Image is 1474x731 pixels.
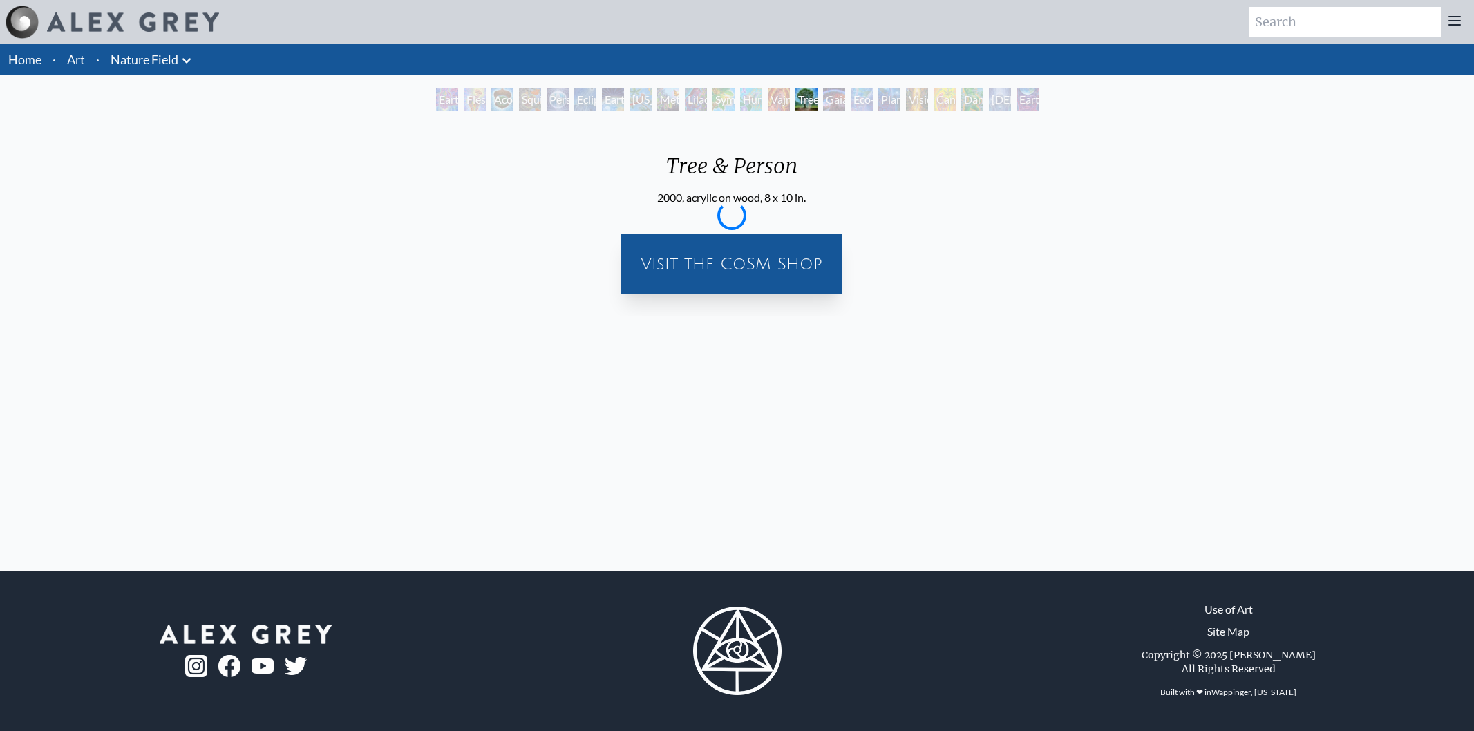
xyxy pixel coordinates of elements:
div: Metamorphosis [657,88,679,111]
div: Eco-Atlas [851,88,873,111]
li: · [91,44,105,75]
div: Vajra Horse [768,88,790,111]
div: Copyright © 2025 [PERSON_NAME] [1142,648,1316,662]
div: Earth Witness [436,88,458,111]
div: Lilacs [685,88,707,111]
li: · [47,44,62,75]
div: Tree & Person [655,153,809,189]
a: Visit the CoSM Shop [630,242,833,286]
div: Eclipse [574,88,596,111]
input: Search [1249,7,1441,37]
a: Use of Art [1204,601,1253,618]
div: Tree & Person [795,88,818,111]
div: Cannabis Mudra [934,88,956,111]
div: Symbiosis: Gall Wasp & Oak Tree [712,88,735,111]
img: ig-logo.png [185,655,207,677]
div: Acorn Dream [491,88,513,111]
div: Planetary Prayers [878,88,900,111]
div: Earthmind [1017,88,1039,111]
div: Gaia [823,88,845,111]
div: Humming Bird [740,88,762,111]
a: Nature Field [111,50,178,69]
a: Site Map [1207,623,1249,640]
a: Home [8,52,41,67]
img: twitter-logo.png [285,657,307,675]
div: 2000, acrylic on wood, 8 x 10 in. [655,189,809,206]
div: Person Planet [547,88,569,111]
div: Flesh of the Gods [464,88,486,111]
div: [DEMOGRAPHIC_DATA] in the Ocean of Awareness [989,88,1011,111]
div: All Rights Reserved [1182,662,1276,676]
img: youtube-logo.png [252,658,274,674]
div: Dance of Cannabia [961,88,983,111]
div: Vision Tree [906,88,928,111]
a: Wappinger, [US_STATE] [1211,687,1296,697]
a: Art [67,50,85,69]
div: [US_STATE] Song [630,88,652,111]
img: fb-logo.png [218,655,240,677]
div: Earth Energies [602,88,624,111]
div: Built with ❤ in [1155,681,1302,703]
div: Squirrel [519,88,541,111]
